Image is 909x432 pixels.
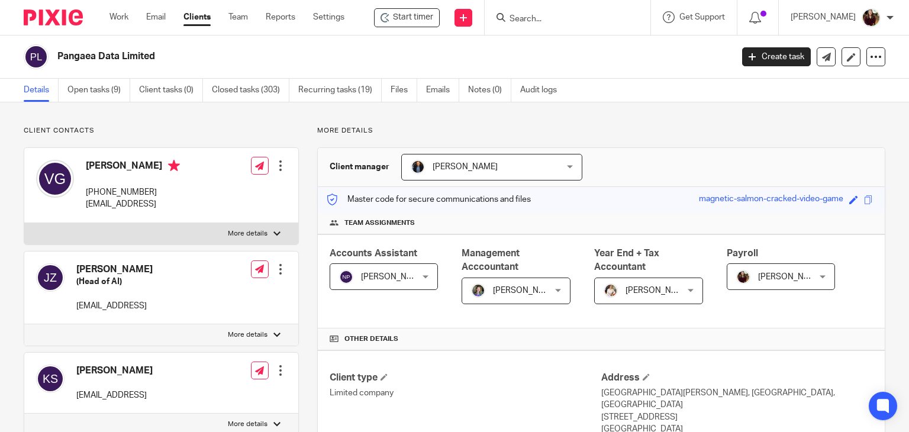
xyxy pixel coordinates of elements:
a: Clients [183,11,211,23]
a: Audit logs [520,79,566,102]
p: [EMAIL_ADDRESS] [86,198,180,210]
p: Client contacts [24,126,299,136]
p: [EMAIL_ADDRESS] [76,389,153,401]
a: Open tasks (9) [67,79,130,102]
img: svg%3E [339,270,353,284]
span: Payroll [727,249,758,258]
p: More details [228,420,267,429]
p: More details [228,229,267,238]
i: Primary [168,160,180,172]
span: Management Acccountant [462,249,520,272]
p: [STREET_ADDRESS] [601,411,873,423]
a: Client tasks (0) [139,79,203,102]
span: [PERSON_NAME] [758,273,823,281]
img: svg%3E [24,44,49,69]
img: 1530183611242%20(1).jpg [471,283,485,298]
img: MaxAcc_Sep21_ElliDeanPhoto_030.jpg [736,270,750,284]
span: Start timer [393,11,433,24]
h3: Client manager [330,161,389,173]
a: Work [109,11,128,23]
a: Email [146,11,166,23]
span: Year End + Tax Accountant [594,249,659,272]
span: Team assignments [344,218,415,228]
img: Kayleigh%20Henson.jpeg [604,283,618,298]
a: Files [391,79,417,102]
input: Search [508,14,615,25]
span: Get Support [679,13,725,21]
div: Pangaea Data Limited [374,8,440,27]
img: svg%3E [36,160,74,198]
p: [GEOGRAPHIC_DATA][PERSON_NAME], [GEOGRAPHIC_DATA], [GEOGRAPHIC_DATA] [601,387,873,411]
a: Emails [426,79,459,102]
p: More details [228,330,267,340]
img: martin-hickman.jpg [411,160,425,174]
span: [PERSON_NAME] [626,286,691,295]
div: magnetic-salmon-cracked-video-game [699,193,843,207]
h2: Pangaea Data Limited [57,50,591,63]
h4: [PERSON_NAME] [76,365,153,377]
h4: [PERSON_NAME] [76,263,153,276]
p: [EMAIL_ADDRESS] [76,300,153,312]
a: Closed tasks (303) [212,79,289,102]
a: Notes (0) [468,79,511,102]
a: Details [24,79,59,102]
p: More details [317,126,885,136]
p: Limited company [330,387,601,399]
a: Recurring tasks (19) [298,79,382,102]
a: Reports [266,11,295,23]
p: [PERSON_NAME] [791,11,856,23]
img: MaxAcc_Sep21_ElliDeanPhoto_030.jpg [862,8,881,27]
a: Settings [313,11,344,23]
img: svg%3E [36,263,65,292]
span: [PERSON_NAME] [493,286,558,295]
span: [PERSON_NAME] [361,273,426,281]
img: svg%3E [36,365,65,393]
h4: Client type [330,372,601,384]
span: Other details [344,334,398,344]
a: Create task [742,47,811,66]
img: Pixie [24,9,83,25]
h4: [PERSON_NAME] [86,160,180,175]
h4: Address [601,372,873,384]
p: [PHONE_NUMBER] [86,186,180,198]
a: Team [228,11,248,23]
p: Master code for secure communications and files [327,194,531,205]
span: [PERSON_NAME] [433,163,498,171]
h5: (Head of AI) [76,276,153,288]
span: Accounts Assistant [330,249,417,258]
